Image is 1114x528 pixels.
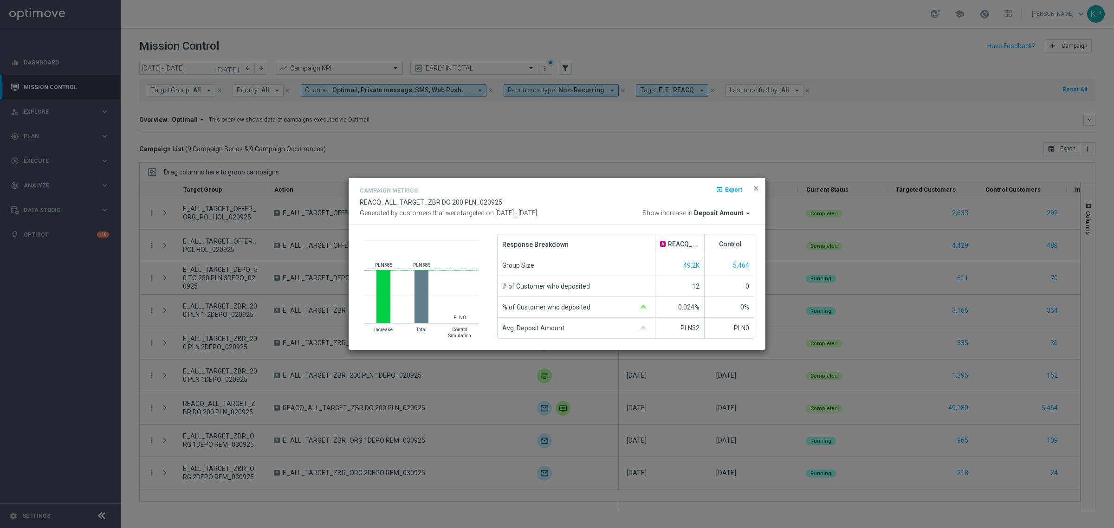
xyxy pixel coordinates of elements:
span: 0 [745,283,749,290]
span: REACQ_ALL_TARGET_ZBR DO 200 PLN_020925 [668,240,699,248]
img: gaussianGreen.svg [636,305,650,310]
span: [DATE] - [DATE] [495,209,537,217]
span: A [660,241,666,247]
span: Response Breakdown [502,234,569,255]
span: Deposit Amount [694,209,744,218]
button: Deposit Amount arrow_drop_down [694,209,754,218]
span: close [752,185,760,192]
i: open_in_browser [716,186,723,193]
span: Group Size [502,255,534,276]
span: Show unique customers [683,262,699,269]
img: gaussianGrey.svg [636,326,650,331]
i: arrow_drop_down [744,209,752,218]
text: Total [416,327,427,332]
span: Export [725,186,742,193]
text: PLN385 [375,263,393,268]
span: Generated by customers that were targeted on [360,209,494,217]
span: # of Customer who deposited [502,276,590,296]
span: PLN32 [680,324,699,332]
span: Avg. Deposit Amount [502,318,564,338]
text: Control Simulation [448,327,471,338]
h4: Campaign Metrics [360,187,418,194]
span: PLN0 [734,324,749,332]
span: REACQ_ALL_TARGET_ZBR DO 200 PLN_020925 [360,199,502,206]
span: 0.024% [678,303,699,311]
span: Control [719,240,742,248]
text: PLN0 [453,315,466,320]
span: 12 [692,283,699,290]
span: % of Customer who deposited [502,297,590,317]
text: Increase [374,327,393,332]
button: open_in_browser Export [715,184,743,195]
span: 0% [740,303,749,311]
span: Show unique customers [733,262,749,269]
span: Show increase in [642,209,693,218]
text: PLN385 [413,263,431,268]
